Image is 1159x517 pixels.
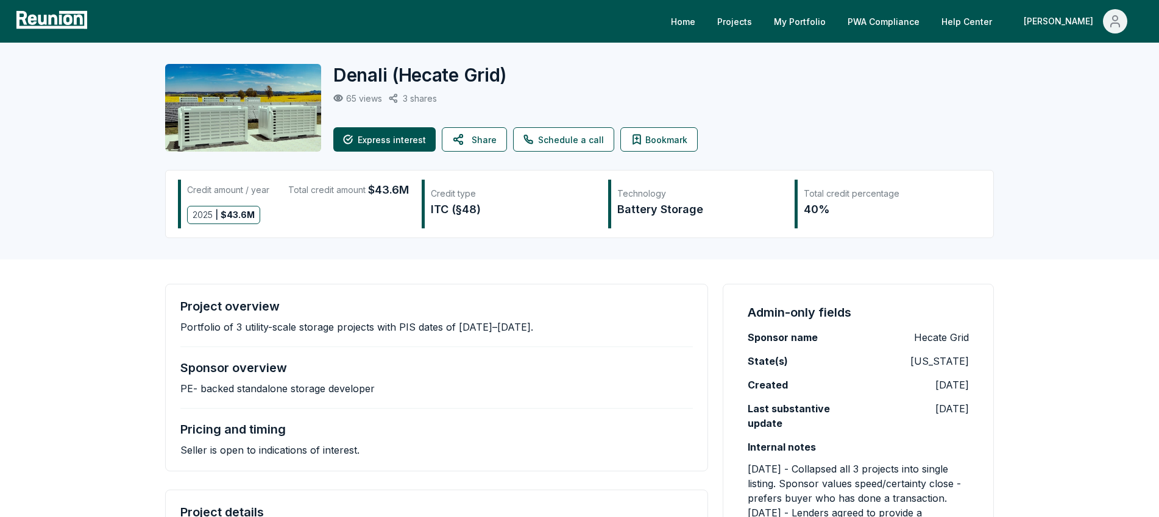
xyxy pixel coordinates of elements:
[165,64,321,152] img: Denali
[617,201,782,218] div: Battery Storage
[748,304,851,321] h4: Admin-only fields
[403,93,437,104] p: 3 shares
[914,330,969,345] p: Hecate Grid
[1014,9,1137,33] button: [PERSON_NAME]
[193,206,213,223] span: 2025
[346,93,382,104] p: 65 views
[935,401,969,416] p: [DATE]
[748,330,818,345] label: Sponsor name
[221,206,255,223] span: $ 43.6M
[620,127,698,152] button: Bookmark
[910,354,969,368] p: [US_STATE]
[215,206,218,223] span: |
[764,9,835,33] a: My Portfolio
[661,9,1147,33] nav: Main
[748,354,788,368] label: State(s)
[838,9,929,33] a: PWA Compliance
[748,378,788,392] label: Created
[187,181,269,199] div: Credit amount / year
[333,64,507,86] h2: Denali
[180,444,360,456] p: Seller is open to indications of interest.
[180,299,280,314] h4: Project overview
[392,64,507,86] span: ( Hecate Grid )
[180,360,287,375] h4: Sponsor overview
[442,127,507,152] button: Share
[431,188,595,200] div: Credit type
[748,440,816,454] label: Internal notes
[368,181,409,199] span: $43.6M
[932,9,1002,33] a: Help Center
[804,188,968,200] div: Total credit percentage
[180,382,375,395] p: PE- backed standalone storage developer
[288,181,409,199] div: Total credit amount
[180,422,286,437] h4: Pricing and timing
[804,201,968,218] div: 40%
[333,127,436,152] button: Express interest
[707,9,762,33] a: Projects
[180,321,533,333] p: Portfolio of 3 utility-scale storage projects with PIS dates of [DATE]–[DATE].
[935,378,969,392] p: [DATE]
[513,127,614,152] a: Schedule a call
[661,9,705,33] a: Home
[748,401,859,431] label: Last substantive update
[617,188,782,200] div: Technology
[1024,9,1098,33] div: [PERSON_NAME]
[431,201,595,218] div: ITC (§48)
